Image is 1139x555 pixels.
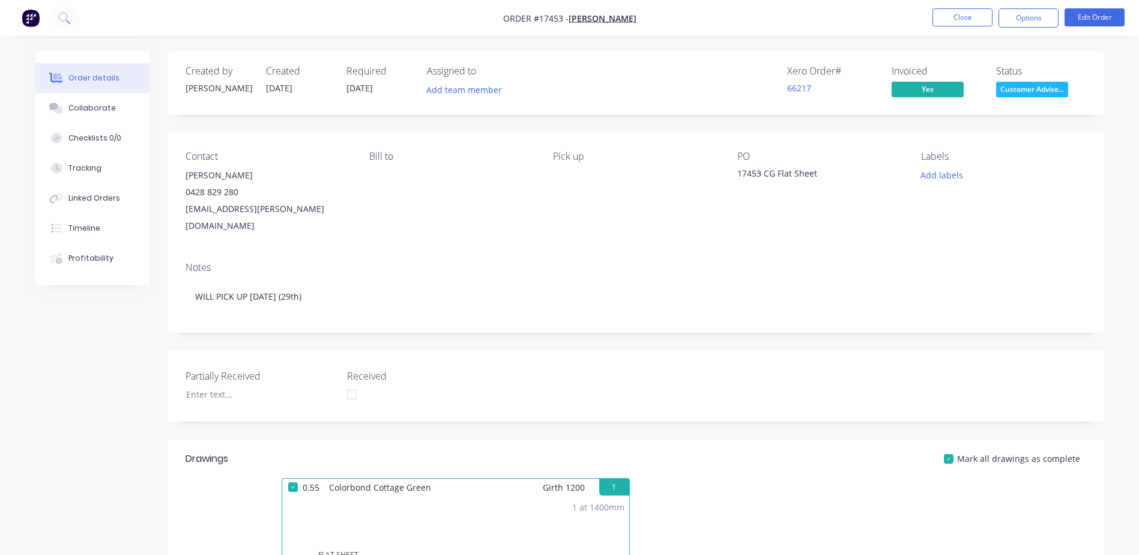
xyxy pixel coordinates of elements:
[266,82,292,94] span: [DATE]
[737,167,887,184] div: 17453 CG Flat Sheet
[553,151,718,162] div: Pick up
[737,151,902,162] div: PO
[68,223,100,234] div: Timeline
[22,9,40,27] img: Factory
[68,73,119,83] div: Order details
[186,151,350,162] div: Contact
[186,82,252,94] div: [PERSON_NAME]
[68,163,101,174] div: Tracking
[266,65,332,77] div: Created
[892,82,964,97] span: Yes
[186,167,350,184] div: [PERSON_NAME]
[996,82,1068,100] button: Customer Advise...
[999,8,1059,28] button: Options
[68,253,113,264] div: Profitability
[68,193,120,204] div: Linked Orders
[347,369,497,383] label: Received
[35,183,150,213] button: Linked Orders
[569,13,636,24] a: [PERSON_NAME]
[68,133,121,144] div: Checklists 0/0
[346,65,412,77] div: Required
[921,151,1086,162] div: Labels
[186,452,228,466] div: Drawings
[892,65,982,77] div: Invoiced
[186,278,1086,315] div: WILL PICK UP [DATE] (29th)
[599,479,629,496] button: 1
[996,82,1068,97] span: Customer Advise...
[503,13,569,24] span: Order #17453 -
[572,501,624,514] div: 1 at 1400mm
[186,167,350,234] div: [PERSON_NAME]0428 829 280[EMAIL_ADDRESS][PERSON_NAME][DOMAIN_NAME]
[427,65,547,77] div: Assigned to
[996,65,1086,77] div: Status
[543,479,585,496] span: Girth 1200
[420,82,508,98] button: Add team member
[298,479,324,496] span: 0.55
[787,82,811,94] a: 66217
[787,65,877,77] div: Xero Order #
[35,63,150,93] button: Order details
[324,479,436,496] span: Colorbond Cottage Green
[186,369,336,383] label: Partially Received
[1065,8,1125,26] button: Edit Order
[186,184,350,201] div: 0428 829 280
[427,82,509,98] button: Add team member
[369,151,534,162] div: Bill to
[932,8,992,26] button: Close
[35,213,150,243] button: Timeline
[186,201,350,234] div: [EMAIL_ADDRESS][PERSON_NAME][DOMAIN_NAME]
[914,167,970,183] button: Add labels
[35,153,150,183] button: Tracking
[35,243,150,273] button: Profitability
[957,452,1080,465] span: Mark all drawings as complete
[186,262,1086,273] div: Notes
[35,93,150,123] button: Collaborate
[68,103,116,114] div: Collaborate
[186,65,252,77] div: Created by
[346,82,373,94] span: [DATE]
[35,123,150,153] button: Checklists 0/0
